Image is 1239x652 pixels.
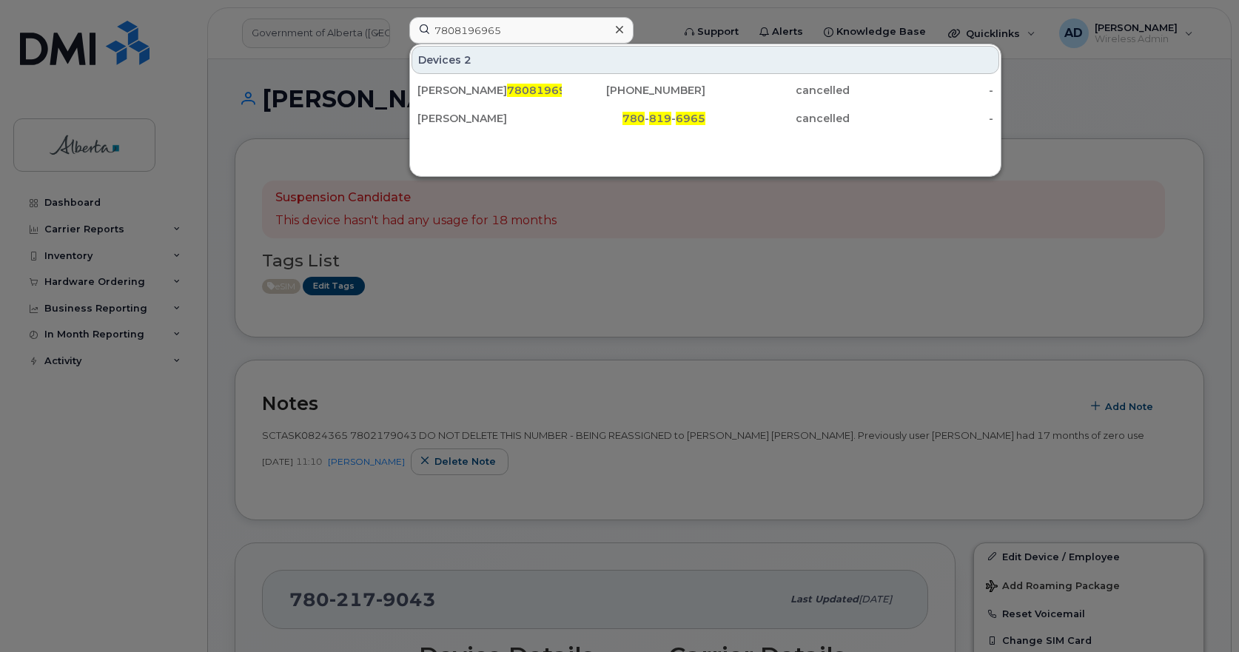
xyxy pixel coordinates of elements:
[622,112,645,125] span: 780
[507,84,581,97] span: 7808196965
[850,111,994,126] div: -
[412,77,999,104] a: [PERSON_NAME]7808196965[PHONE_NUMBER]cancelled-
[562,83,706,98] div: [PHONE_NUMBER]
[705,111,850,126] div: cancelled
[562,111,706,126] div: - -
[676,112,705,125] span: 6965
[705,83,850,98] div: cancelled
[850,83,994,98] div: -
[649,112,671,125] span: 819
[417,111,562,126] div: [PERSON_NAME]
[412,105,999,132] a: [PERSON_NAME]780-819-6965cancelled-
[412,46,999,74] div: Devices
[464,53,471,67] span: 2
[417,83,562,98] div: [PERSON_NAME]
